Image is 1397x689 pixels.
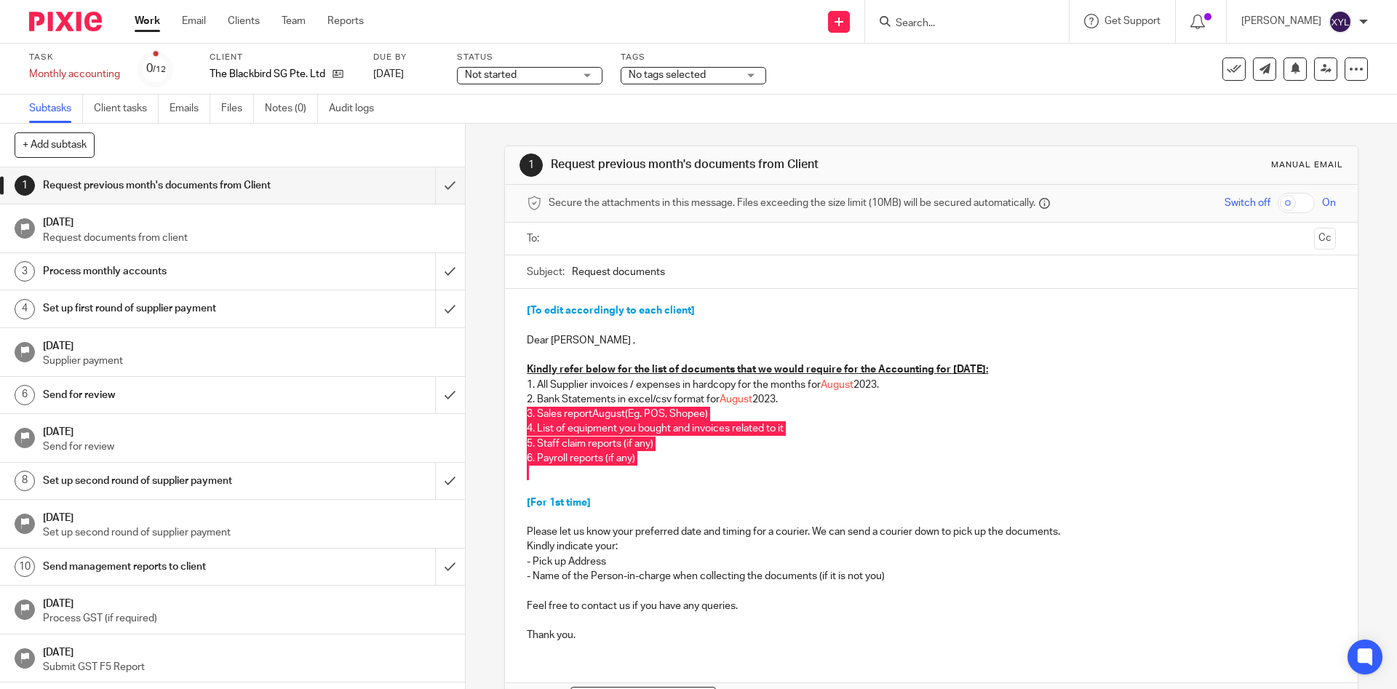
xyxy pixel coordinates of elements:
p: 5. Staff claim reports (if any) [527,437,1335,451]
div: 6 [15,385,35,405]
p: 3. Sales report (Eg. POS, Shopee) [527,407,1335,421]
p: Feel free to contact us if you have any queries. [527,599,1335,613]
p: Supplier payment [43,354,450,368]
span: No tags selected [629,70,706,80]
label: To: [527,231,543,246]
a: Files [221,95,254,123]
h1: Process monthly accounts [43,260,295,282]
label: Subject: [527,265,565,279]
div: 1 [15,175,35,196]
span: Secure the attachments in this message. Files exceeding the size limit (10MB) will be secured aut... [549,196,1035,210]
span: August [720,394,752,405]
p: The Blackbird SG Pte. Ltd [210,67,325,81]
span: Not started [465,70,517,80]
h1: [DATE] [43,593,450,611]
label: Due by [373,52,439,63]
h1: Set up second round of supplier payment [43,470,295,492]
a: Work [135,14,160,28]
div: 0 [146,60,166,77]
span: [To edit accordingly to each client] [527,306,695,316]
h1: Set up first round of supplier payment [43,298,295,319]
label: Status [457,52,602,63]
p: [PERSON_NAME] [1241,14,1321,28]
span: [DATE] [373,69,404,79]
span: On [1322,196,1336,210]
p: Process GST (if required) [43,611,450,626]
h1: Send management reports to client [43,556,295,578]
a: Email [182,14,206,28]
a: Clients [228,14,260,28]
p: Send for review [43,439,450,454]
p: 1. All Supplier invoices / expenses in hardcopy for the months for 2023. [527,378,1335,392]
span: August [821,380,853,390]
div: Manual email [1271,159,1343,171]
p: Set up second round of supplier payment [43,525,450,540]
a: Team [282,14,306,28]
p: 6. Payroll reports (if any) [527,451,1335,466]
label: Task [29,52,120,63]
h1: Request previous month's documents from Client [551,157,963,172]
a: Emails [170,95,210,123]
h1: [DATE] [43,335,450,354]
div: 3 [15,261,35,282]
a: Reports [327,14,364,28]
p: - Pick up Address [527,554,1335,569]
div: 8 [15,471,35,491]
span: August [592,409,625,419]
h1: [DATE] [43,642,450,660]
label: Client [210,52,355,63]
button: Cc [1314,228,1336,250]
p: 4. List of equipment you bought and invoices related to it [527,421,1335,436]
p: Dear [PERSON_NAME] , [527,333,1335,348]
h1: [DATE] [43,507,450,525]
span: [For 1st time] [527,498,591,508]
a: Subtasks [29,95,83,123]
p: Thank you. [527,628,1335,642]
div: 10 [15,557,35,577]
div: 4 [15,299,35,319]
small: /12 [153,65,166,73]
a: Client tasks [94,95,159,123]
p: Submit GST F5 Report [43,660,450,674]
a: Audit logs [329,95,385,123]
p: Please let us know your preferred date and timing for a courier. We can send a courier down to pi... [527,525,1335,539]
p: Kindly indicate your: [527,539,1335,554]
img: svg%3E [1329,10,1352,33]
input: Search [894,17,1025,31]
span: Get Support [1105,16,1161,26]
span: Switch off [1225,196,1270,210]
h1: Send for review [43,384,295,406]
h1: [DATE] [43,212,450,230]
a: Notes (0) [265,95,318,123]
button: + Add subtask [15,132,95,157]
label: Tags [621,52,766,63]
p: - Name of the Person-in-charge when collecting the documents (if it is not you) [527,569,1335,584]
u: Kindly refer below for the list of documents that we would require for the Accounting for [DATE]: [527,365,988,375]
h1: Request previous month's documents from Client [43,175,295,196]
p: Request documents from client [43,231,450,245]
div: 1 [520,154,543,177]
img: Pixie [29,12,102,31]
p: 2. Bank Statements in excel/csv format for 2023. [527,392,1335,407]
div: Monthly accounting [29,67,120,81]
h1: [DATE] [43,421,450,439]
